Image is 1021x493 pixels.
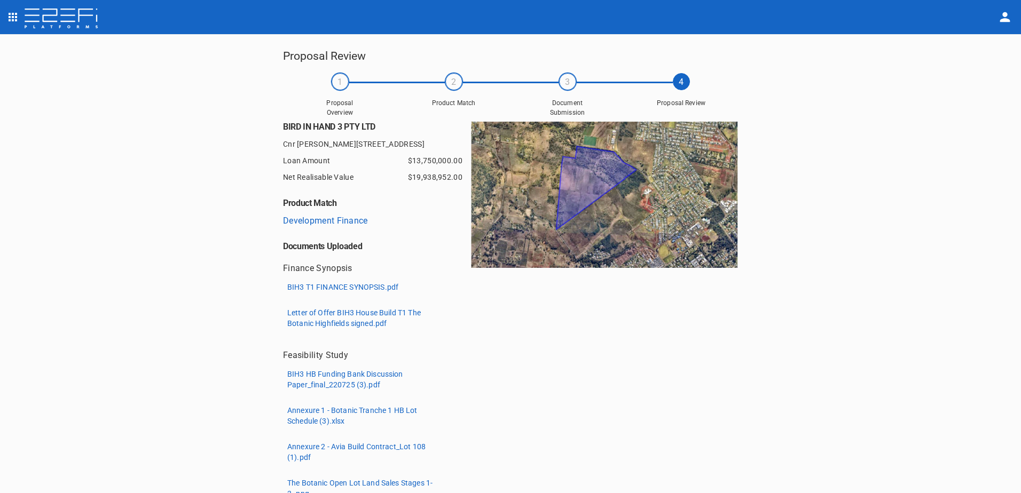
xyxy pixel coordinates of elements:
button: Letter of Offer BIH3 House Build T1 The Botanic Highfields signed.pdf [283,304,451,332]
a: Development Finance [283,216,368,226]
span: Loan Amount [283,155,445,167]
h6: Product Match [283,190,471,208]
span: Document Submission [541,99,594,117]
span: Product Match [427,99,481,108]
span: Proposal Review [655,99,708,108]
p: Letter of Offer BIH3 House Build T1 The Botanic Highfields signed.pdf [287,307,447,329]
button: BIH3 T1 FINANCE SYNOPSIS.pdf [283,279,403,296]
p: Finance Synopsis [283,262,352,274]
span: Cnr [PERSON_NAME][STREET_ADDRESS] [283,138,471,150]
button: Annexure 1 - Botanic Tranche 1 HB Lot Schedule (3).xlsx [283,402,451,430]
p: BIH3 HB Funding Bank Discussion Paper_final_220725 (3).pdf [287,369,447,390]
img: D8RNGgOyG1xuAAAAAElFTkSuQmCC [471,122,738,268]
button: BIH3 HB Funding Bank Discussion Paper_final_220725 (3).pdf [283,365,451,393]
p: Annexure 2 - Avia Build Contract_Lot 108 (1).pdf [287,441,447,463]
span: Net Realisable Value [283,171,445,184]
h6: BIRD IN HAND 3 PTY LTD [283,122,471,132]
span: $19,938,952.00 [408,171,462,184]
span: Proposal Overview [313,99,367,117]
p: BIH3 T1 FINANCE SYNOPSIS.pdf [287,282,398,292]
h5: Proposal Review [283,47,738,65]
span: $13,750,000.00 [408,155,462,167]
button: Annexure 2 - Avia Build Contract_Lot 108 (1).pdf [283,438,451,466]
p: Annexure 1 - Botanic Tranche 1 HB Lot Schedule (3).xlsx [287,405,447,426]
h6: Documents Uploaded [283,233,471,251]
p: Feasibility Study [283,349,348,361]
